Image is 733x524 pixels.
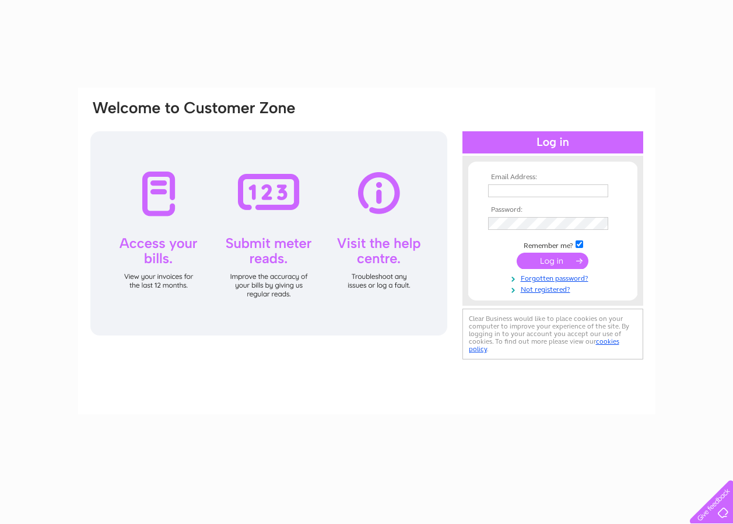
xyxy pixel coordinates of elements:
[462,309,643,359] div: Clear Business would like to place cookies on your computer to improve your experience of the sit...
[488,272,620,283] a: Forgotten password?
[485,173,620,181] th: Email Address:
[485,239,620,250] td: Remember me?
[485,206,620,214] th: Password:
[469,337,619,353] a: cookies policy
[517,253,588,269] input: Submit
[488,283,620,294] a: Not registered?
